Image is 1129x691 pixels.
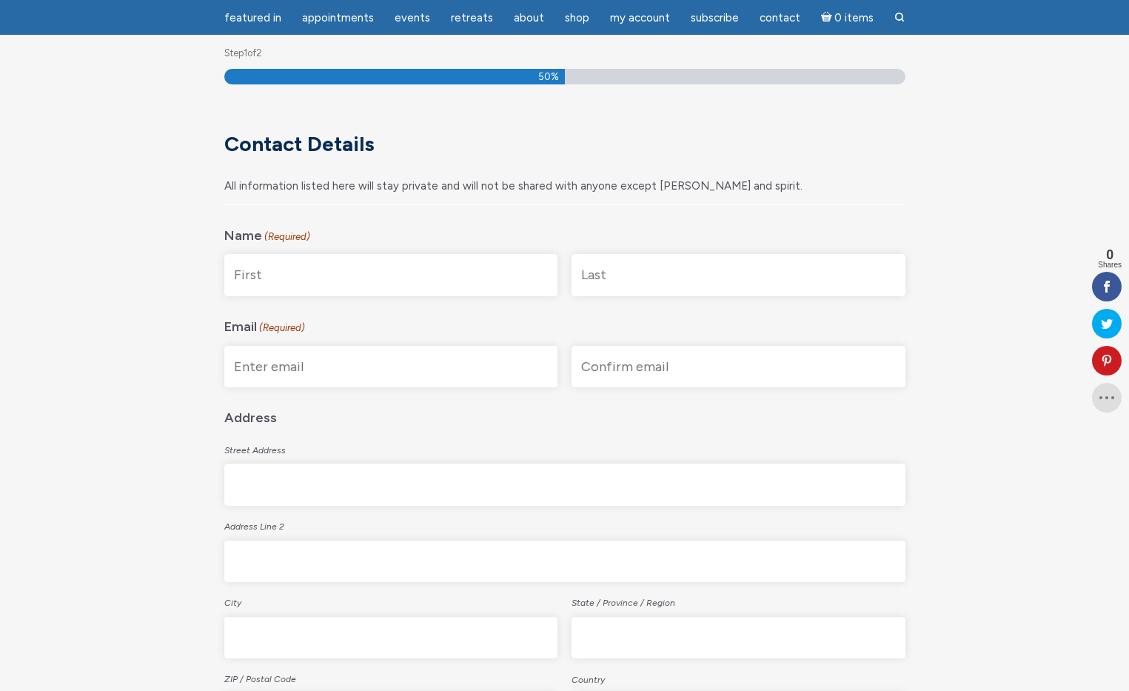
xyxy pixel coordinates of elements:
span: Shares [1098,261,1122,269]
span: (Required) [263,226,310,249]
span: (Required) [258,317,305,340]
a: featured in [215,4,290,33]
label: ZIP / Postal Code [224,664,558,691]
input: First [224,254,558,296]
input: Confirm email [572,346,905,388]
i: Cart [821,11,835,24]
a: My Account [601,4,679,33]
div: All information listed here will stay private and will not be shared with anyone except [PERSON_N... [224,165,894,198]
p: Step of [224,42,905,65]
legend: Address [224,399,905,430]
span: Events [395,11,430,24]
a: Events [386,4,439,33]
input: Last [572,254,905,296]
legend: Name [224,217,905,249]
span: 2 [256,47,262,59]
span: Subscribe [691,11,739,24]
span: 0 items [834,13,874,24]
span: featured in [224,11,281,24]
legend: Email [224,308,905,340]
span: Retreats [451,11,493,24]
a: Cart0 items [812,2,883,33]
label: City [224,588,558,615]
span: 0 [1098,248,1122,261]
span: Contact [760,11,800,24]
input: Enter email [224,346,558,388]
span: About [514,11,544,24]
a: About [505,4,553,33]
a: Retreats [442,4,502,33]
h3: Contact Details [224,132,894,157]
a: Shop [556,4,598,33]
a: Subscribe [682,4,748,33]
span: 50% [538,69,559,84]
span: Shop [565,11,589,24]
a: Contact [751,4,809,33]
span: 1 [244,47,247,59]
label: State / Province / Region [572,588,905,615]
a: Appointments [293,4,383,33]
label: Address Line 2 [224,512,905,538]
label: Street Address [224,435,905,462]
span: Appointments [302,11,374,24]
span: My Account [610,11,670,24]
